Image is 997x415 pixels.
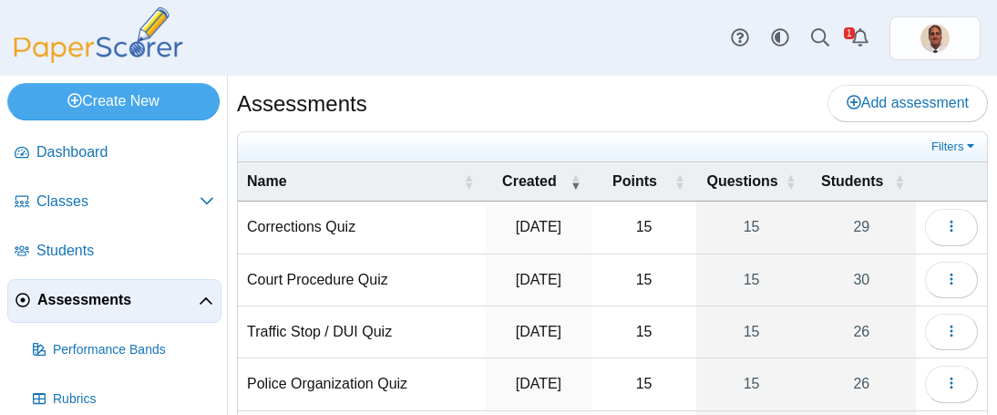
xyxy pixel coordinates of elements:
[591,306,695,358] td: 15
[786,162,797,201] span: Questions : Activate to sort
[612,173,657,189] span: Points
[53,341,214,359] span: Performance Bands
[26,328,221,372] a: Performance Bands
[238,254,485,306] td: Court Procedure Quiz
[894,162,905,201] span: Students : Activate to sort
[807,306,916,358] a: 26
[807,254,916,306] a: 30
[247,173,287,189] span: Name
[807,202,916,253] a: 29
[696,306,807,358] a: 15
[516,376,561,391] time: Oct 22, 2024 at 3:03 PM
[7,83,220,119] a: Create New
[927,138,982,156] a: Filters
[591,202,695,254] td: 15
[889,16,981,60] a: ps.Ni4pAljhT6U1C40V
[7,230,221,274] a: Students
[920,24,950,53] span: jeremy necaise
[7,131,221,175] a: Dashboard
[920,24,950,53] img: ps.Ni4pAljhT6U1C40V
[238,306,485,358] td: Traffic Stop / DUI Quiz
[674,162,685,201] span: Points : Activate to sort
[516,219,561,234] time: May 1, 2025 at 3:58 PM
[36,241,214,261] span: Students
[7,7,190,63] img: PaperScorer
[707,173,778,189] span: Questions
[502,173,557,189] span: Created
[237,88,367,119] h1: Assessments
[696,358,807,410] a: 15
[591,358,695,410] td: 15
[847,95,969,110] span: Add assessment
[53,390,214,409] span: Rubrics
[827,85,988,121] a: Add assessment
[36,192,200,212] span: Classes
[7,181,221,224] a: Classes
[463,162,474,201] span: Name : Activate to sort
[36,142,214,162] span: Dashboard
[516,272,561,287] time: Feb 6, 2025 at 5:44 PM
[516,324,561,339] time: Nov 12, 2024 at 3:55 PM
[570,162,581,201] span: Created : Activate to remove sorting
[238,358,485,410] td: Police Organization Quiz
[840,18,880,58] a: Alerts
[37,290,199,310] span: Assessments
[238,202,485,254] td: Corrections Quiz
[591,254,695,306] td: 15
[821,173,883,189] span: Students
[696,254,807,306] a: 15
[7,279,221,323] a: Assessments
[696,202,807,253] a: 15
[7,50,190,66] a: PaperScorer
[807,358,916,410] a: 26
